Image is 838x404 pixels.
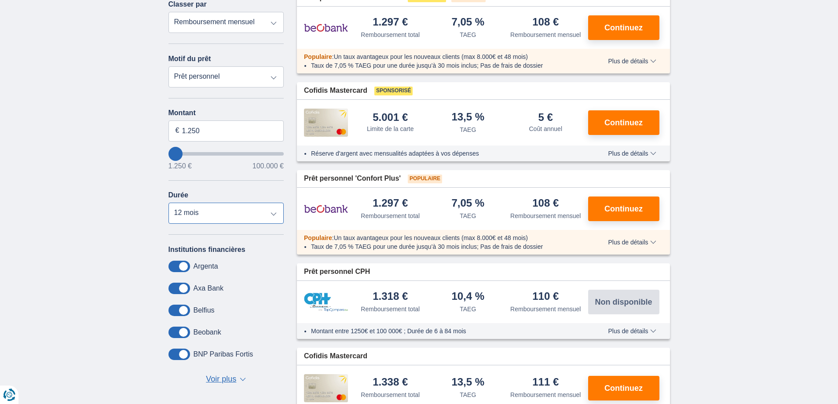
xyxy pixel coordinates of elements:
span: Continuez [604,205,643,213]
span: Plus de détails [608,58,656,64]
label: Montant [168,109,284,117]
div: Remboursement mensuel [510,390,581,399]
span: ▼ [240,378,246,381]
span: Voir plus [206,374,236,385]
li: Montant entre 1250€ et 100 000€ ; Durée de 6 à 84 mois [311,327,582,335]
span: Plus de détails [608,150,656,157]
div: Remboursement total [361,390,420,399]
span: Plus de détails [608,328,656,334]
li: Taux de 7,05 % TAEG pour une durée jusqu’à 30 mois inclus; Pas de frais de dossier [311,61,582,70]
button: Plus de détails [601,58,662,65]
div: 108 € [532,17,559,29]
div: 1.318 € [373,291,408,303]
li: Réserve d'argent avec mensualités adaptées à vos dépenses [311,149,582,158]
img: pret personnel Cofidis CC [304,109,348,137]
div: : [297,52,589,61]
div: 5 € [538,112,553,123]
button: Plus de détails [601,328,662,335]
div: 7,05 % [451,198,484,210]
span: Continuez [604,119,643,127]
div: Remboursement mensuel [510,305,581,313]
button: Plus de détails [601,150,662,157]
label: Belfius [194,306,215,314]
div: 1.297 € [373,198,408,210]
div: 7,05 % [451,17,484,29]
div: 13,5 % [451,377,484,389]
span: Populaire [408,175,442,183]
li: Taux de 7,05 % TAEG pour une durée jusqu’à 30 mois inclus; Pas de frais de dossier [311,242,582,251]
div: Remboursement total [361,305,420,313]
div: Remboursement mensuel [510,30,581,39]
span: Cofidis Mastercard [304,351,367,361]
img: pret personnel Beobank [304,17,348,39]
span: Sponsorisé [374,87,413,95]
span: 100.000 € [252,163,284,170]
div: 13,5 % [451,112,484,124]
button: Continuez [588,110,659,135]
span: Populaire [304,234,332,241]
span: Un taux avantageux pour les nouveaux clients (max 8.000€ et 48 mois) [334,53,528,60]
div: 1.297 € [373,17,408,29]
div: TAEG [460,305,476,313]
div: Coût annuel [529,124,562,133]
button: Continuez [588,376,659,400]
label: Beobank [194,328,221,336]
div: TAEG [460,30,476,39]
span: Continuez [604,384,643,392]
div: 5.001 € [373,112,408,123]
div: 108 € [532,198,559,210]
label: Axa Bank [194,284,223,292]
input: wantToBorrow [168,152,284,156]
span: € [176,126,179,136]
div: Remboursement total [361,211,420,220]
span: Non disponible [595,298,652,306]
div: 111 € [532,377,559,389]
span: Cofidis Mastercard [304,86,367,96]
button: Plus de détails [601,239,662,246]
div: TAEG [460,390,476,399]
span: Populaire [304,53,332,60]
div: Limite de la carte [367,124,414,133]
img: pret personnel CPH Banque [304,293,348,312]
button: Continuez [588,15,659,40]
div: TAEG [460,211,476,220]
div: 10,4 % [451,291,484,303]
label: Argenta [194,262,218,270]
label: Motif du prêt [168,55,211,63]
img: pret personnel Cofidis CC [304,374,348,402]
label: BNP Paribas Fortis [194,350,253,358]
button: Continuez [588,197,659,221]
div: Remboursement total [361,30,420,39]
div: : [297,233,589,242]
span: Prêt personnel 'Confort Plus' [304,174,401,184]
span: Un taux avantageux pour les nouveaux clients (max 8.000€ et 48 mois) [334,234,528,241]
div: TAEG [460,125,476,134]
label: Institutions financières [168,246,245,254]
button: Non disponible [588,290,659,314]
img: pret personnel Beobank [304,198,348,220]
span: 1.250 € [168,163,192,170]
span: Plus de détails [608,239,656,245]
span: Continuez [604,24,643,32]
label: Durée [168,191,188,199]
div: 1.338 € [373,377,408,389]
div: Remboursement mensuel [510,211,581,220]
div: 110 € [532,291,559,303]
button: Voir plus ▼ [203,373,249,386]
label: Classer par [168,0,207,8]
span: Prêt personnel CPH [304,267,370,277]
